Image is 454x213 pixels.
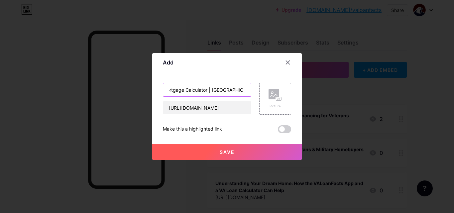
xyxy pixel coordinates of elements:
[163,125,222,133] div: Make this a highlighted link
[163,83,251,96] input: Title
[152,144,302,160] button: Save
[163,58,173,66] div: Add
[269,104,282,109] div: Picture
[163,101,251,114] input: URL
[220,149,235,155] span: Save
